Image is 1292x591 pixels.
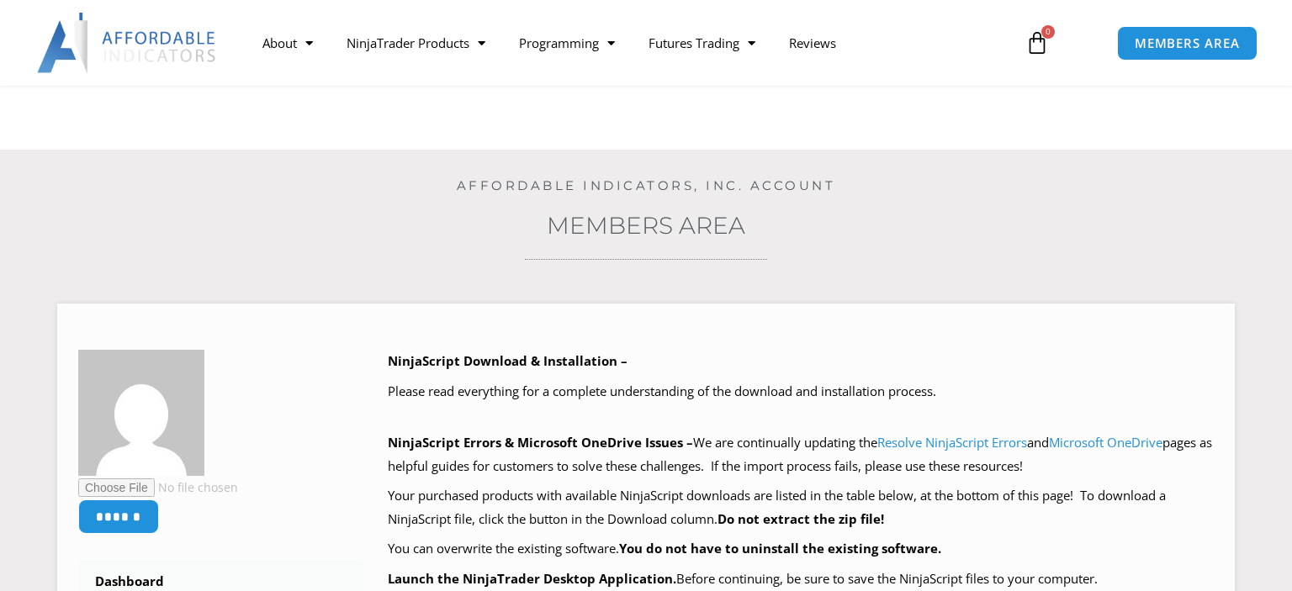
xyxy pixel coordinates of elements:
p: Please read everything for a complete understanding of the download and installation process. [388,380,1215,404]
b: NinjaScript Errors & Microsoft OneDrive Issues – [388,434,693,451]
span: 0 [1041,25,1055,39]
img: LogoAI | Affordable Indicators – NinjaTrader [37,13,218,73]
a: About [246,24,330,62]
a: 0 [1000,18,1074,67]
span: MEMBERS AREA [1135,37,1240,50]
a: Reviews [772,24,853,62]
a: MEMBERS AREA [1117,26,1258,61]
p: You can overwrite the existing software. [388,537,1215,561]
a: NinjaTrader Products [330,24,502,62]
b: Launch the NinjaTrader Desktop Application. [388,570,676,587]
b: You do not have to uninstall the existing software. [619,540,941,557]
a: Affordable Indicators, Inc. Account [457,177,836,193]
a: Members Area [547,211,745,240]
a: Programming [502,24,632,62]
a: Microsoft OneDrive [1049,434,1162,451]
p: Your purchased products with available NinjaScript downloads are listed in the table below, at th... [388,484,1215,531]
nav: Menu [246,24,1009,62]
b: NinjaScript Download & Installation – [388,352,627,369]
p: We are continually updating the and pages as helpful guides for customers to solve these challeng... [388,431,1215,478]
img: 2771a77d4691f59bc5c1e22c083d93da02f243126cb7dab42ce6a7ec08b9cd1c [78,350,204,476]
a: Resolve NinjaScript Errors [877,434,1027,451]
a: Futures Trading [632,24,772,62]
p: Before continuing, be sure to save the NinjaScript files to your computer. [388,567,1215,591]
b: Do not extract the zip file! [717,510,884,527]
